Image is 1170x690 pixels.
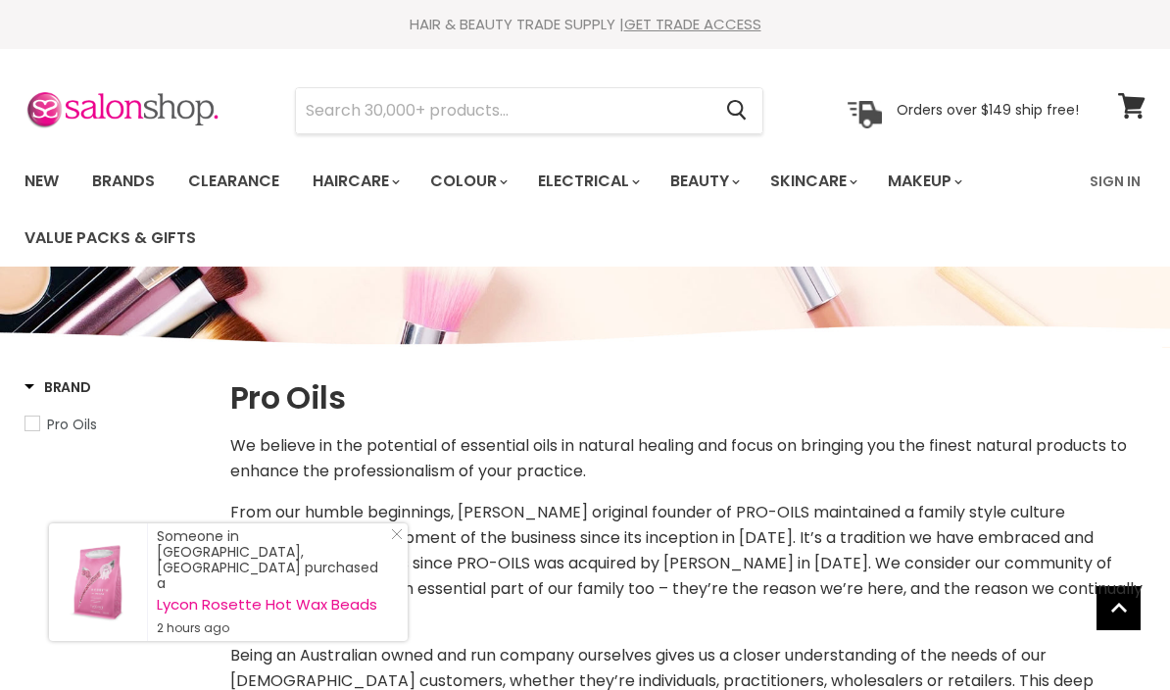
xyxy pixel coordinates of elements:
a: Colour [415,161,519,202]
ul: Main menu [10,153,1078,267]
p: Orders over $149 ship free! [897,101,1079,119]
h3: Brand [24,377,91,397]
a: Brands [77,161,170,202]
span: Pro Oils [47,415,97,434]
a: Visit product page [49,523,147,641]
a: Haircare [298,161,412,202]
form: Product [295,87,763,134]
p: From our humble beginnings, [PERSON_NAME] original founder of PRO-OILS maintained a family style ... [230,500,1146,627]
a: Beauty [656,161,752,202]
a: Skincare [756,161,869,202]
a: Pro Oils [24,414,206,435]
button: Search [710,88,762,133]
small: 2 hours ago [157,620,388,636]
a: GET TRADE ACCESS [624,14,761,34]
iframe: Gorgias live chat messenger [1072,598,1150,670]
a: Lycon Rosette Hot Wax Beads [157,597,388,613]
a: New [10,161,73,202]
p: We believe in the potential of essential oils in natural healing and focus on bringing you the fi... [230,433,1146,484]
a: Sign In [1078,161,1152,202]
input: Search [296,88,710,133]
a: Electrical [523,161,652,202]
a: Close Notification [383,528,403,548]
a: Value Packs & Gifts [10,218,211,259]
svg: Close Icon [391,528,403,540]
h1: Pro Oils [230,377,1146,419]
a: Makeup [873,161,974,202]
div: Someone in [GEOGRAPHIC_DATA], [GEOGRAPHIC_DATA] purchased a [157,528,388,636]
a: Clearance [173,161,294,202]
